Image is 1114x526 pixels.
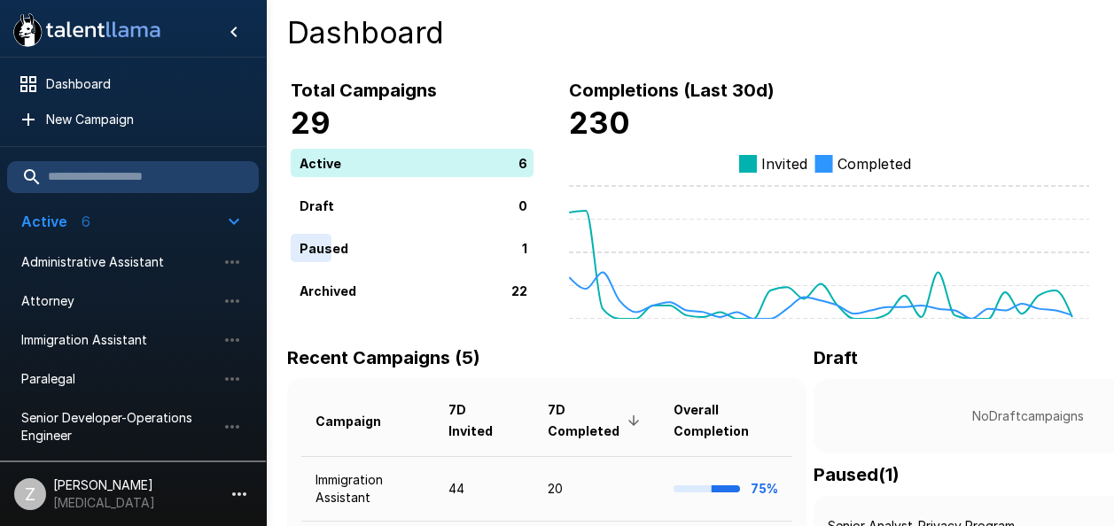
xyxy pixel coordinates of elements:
[448,399,518,442] span: 7D Invited
[569,104,630,141] b: 230
[548,399,645,442] span: 7D Completed
[287,347,480,368] b: Recent Campaigns (5)
[814,464,900,485] b: Paused ( 1 )
[518,196,527,214] p: 0
[291,80,437,101] b: Total Campaigns
[316,411,404,432] span: Campaign
[511,281,527,299] p: 22
[751,481,778,496] b: 75%
[518,153,527,172] p: 6
[569,80,775,101] b: Completions (Last 30d)
[301,456,434,521] td: Immigration Assistant
[522,238,527,257] p: 1
[434,456,533,521] td: 44
[534,456,659,521] td: 20
[674,399,778,442] span: Overall Completion
[814,347,858,368] b: Draft
[287,14,1093,51] h4: Dashboard
[291,104,331,141] b: 29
